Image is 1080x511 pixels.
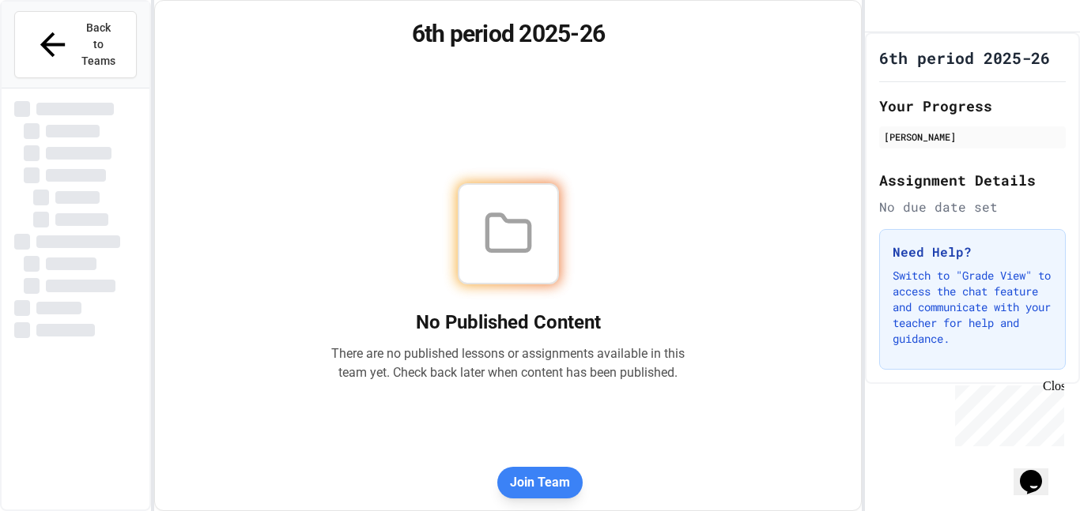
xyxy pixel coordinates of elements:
[331,310,685,335] h2: No Published Content
[884,130,1061,144] div: [PERSON_NAME]
[879,47,1050,69] h1: 6th period 2025-26
[81,20,118,70] span: Back to Teams
[14,11,137,78] button: Back to Teams
[879,95,1066,117] h2: Your Progress
[174,20,842,48] h1: 6th period 2025-26
[879,197,1066,216] div: No due date set
[497,467,583,498] button: Join Team
[6,6,109,100] div: Chat with us now!Close
[893,242,1052,261] h3: Need Help?
[1014,448,1064,495] iframe: chat widget
[949,379,1064,446] iframe: chat widget
[879,169,1066,191] h2: Assignment Details
[893,268,1052,347] p: Switch to "Grade View" to access the chat feature and communicate with your teacher for help and ...
[331,344,685,382] p: There are no published lessons or assignments available in this team yet. Check back later when c...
